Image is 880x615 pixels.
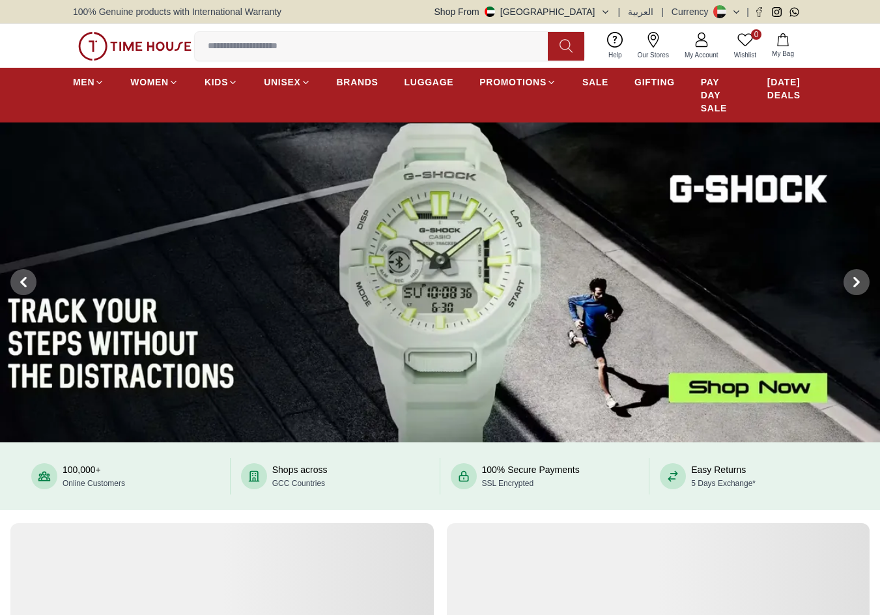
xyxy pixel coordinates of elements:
[405,76,454,89] span: LUGGAGE
[729,50,761,60] span: Wishlist
[772,7,782,17] a: Instagram
[482,479,534,488] span: SSL Encrypted
[264,70,310,94] a: UNISEX
[63,463,125,489] div: 100,000+
[661,5,664,18] span: |
[634,70,675,94] a: GIFTING
[754,7,764,17] a: Facebook
[205,70,238,94] a: KIDS
[479,70,556,94] a: PROMOTIONS
[672,5,714,18] div: Currency
[691,463,756,489] div: Easy Returns
[434,5,610,18] button: Shop From[GEOGRAPHIC_DATA]
[63,479,125,488] span: Online Customers
[701,70,741,120] a: PAY DAY SALE
[73,70,104,94] a: MEN
[630,29,677,63] a: Our Stores
[746,5,749,18] span: |
[679,50,724,60] span: My Account
[205,76,228,89] span: KIDS
[632,50,674,60] span: Our Stores
[272,463,328,489] div: Shops across
[272,479,325,488] span: GCC Countries
[73,76,94,89] span: MEN
[603,50,627,60] span: Help
[482,463,580,489] div: 100% Secure Payments
[628,5,653,18] button: العربية
[130,76,169,89] span: WOMEN
[601,29,630,63] a: Help
[691,479,756,488] span: 5 Days Exchange*
[751,29,761,40] span: 0
[73,5,281,18] span: 100% Genuine products with International Warranty
[582,70,608,94] a: SALE
[337,70,378,94] a: BRANDS
[78,32,192,61] img: ...
[767,49,799,59] span: My Bag
[405,70,454,94] a: LUGGAGE
[764,31,802,61] button: My Bag
[264,76,300,89] span: UNISEX
[130,70,178,94] a: WOMEN
[726,29,764,63] a: 0Wishlist
[634,76,675,89] span: GIFTING
[618,5,621,18] span: |
[767,70,807,107] a: [DATE] DEALS
[767,76,807,102] span: [DATE] DEALS
[701,76,741,115] span: PAY DAY SALE
[789,7,799,17] a: Whatsapp
[479,76,546,89] span: PROMOTIONS
[337,76,378,89] span: BRANDS
[485,7,495,17] img: United Arab Emirates
[582,76,608,89] span: SALE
